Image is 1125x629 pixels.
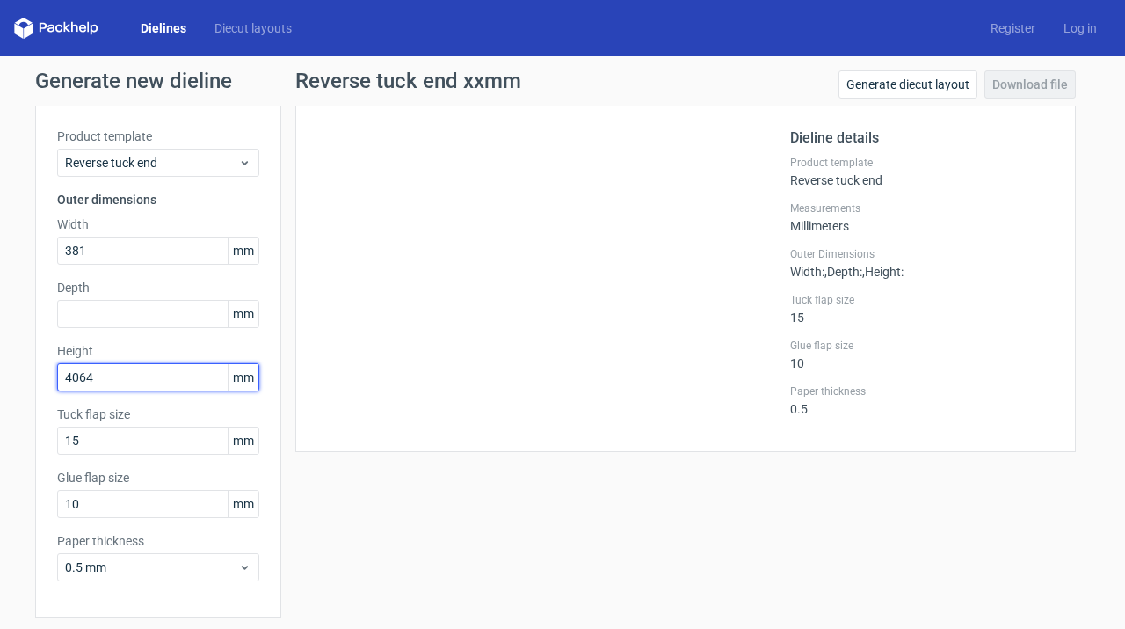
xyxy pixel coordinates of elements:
[57,279,259,296] label: Depth
[228,364,258,391] span: mm
[127,19,200,37] a: Dielines
[790,247,1054,261] label: Outer Dimensions
[1049,19,1111,37] a: Log in
[57,406,259,423] label: Tuck flap size
[790,265,824,279] span: Width :
[295,70,521,91] h1: Reverse tuck end xxmm
[228,301,258,327] span: mm
[228,491,258,517] span: mm
[57,128,259,145] label: Product template
[35,70,1090,91] h1: Generate new dieline
[228,238,258,264] span: mm
[790,384,1054,416] div: 0.5
[65,154,238,172] span: Reverse tuck end
[200,19,306,37] a: Diecut layouts
[790,339,1054,370] div: 10
[790,384,1054,399] label: Paper thickness
[790,156,1054,187] div: Reverse tuck end
[790,201,1054,216] label: Measurements
[838,70,977,99] a: Generate diecut layout
[65,559,238,576] span: 0.5 mm
[57,532,259,550] label: Paper thickness
[57,469,259,486] label: Glue flap size
[862,265,904,279] span: , Height :
[790,293,1054,307] label: Tuck flap size
[976,19,1049,37] a: Register
[57,216,259,233] label: Width
[790,156,1054,170] label: Product template
[790,339,1054,353] label: Glue flap size
[790,128,1054,149] h2: Dieline details
[228,428,258,454] span: mm
[57,191,259,208] h3: Outer dimensions
[790,293,1054,325] div: 15
[790,201,1054,233] div: Millimeters
[57,342,259,360] label: Height
[824,265,862,279] span: , Depth :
